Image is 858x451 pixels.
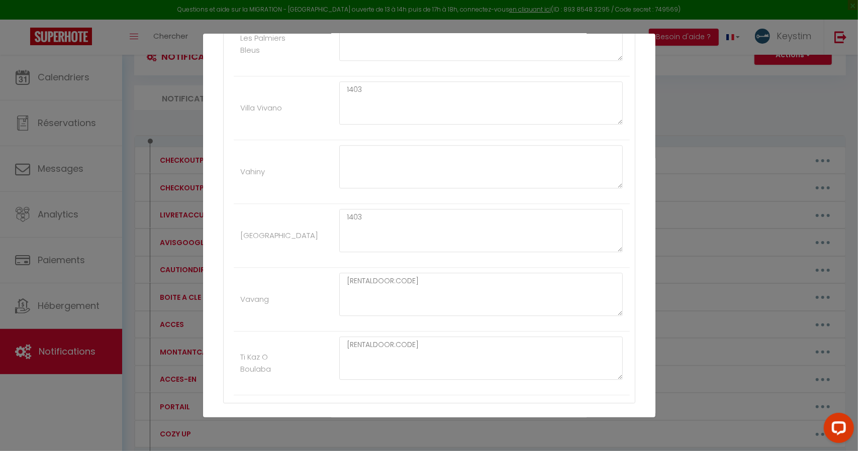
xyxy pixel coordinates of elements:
[240,166,265,178] label: Vahiny
[240,102,282,114] label: Villa Vivano
[240,230,318,242] label: [GEOGRAPHIC_DATA]
[240,293,269,305] label: Vavang
[240,32,293,56] label: Les Palmiers Bleus
[240,351,293,375] label: Ti Kaz O Boulaba
[816,409,858,451] iframe: LiveChat chat widget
